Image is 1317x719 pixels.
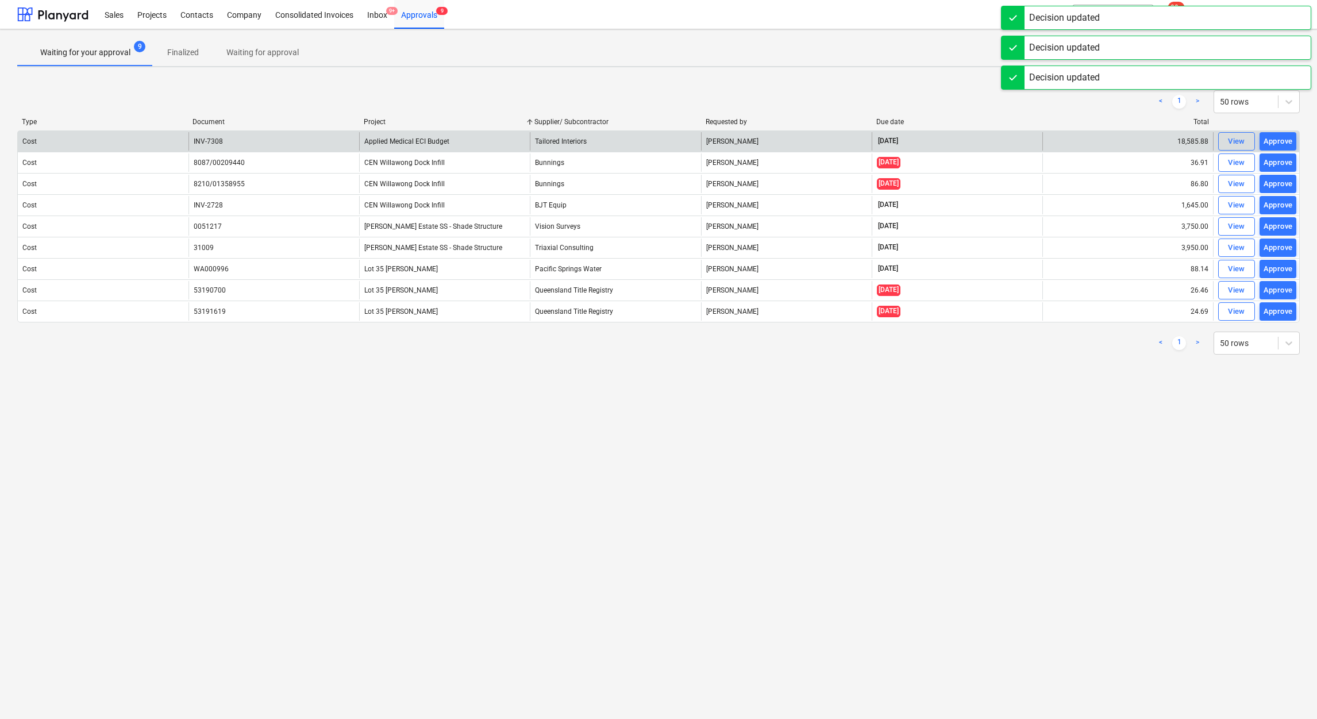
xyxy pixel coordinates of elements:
span: [DATE] [877,306,900,317]
div: [PERSON_NAME] [701,175,872,193]
div: Queensland Title Registry [530,281,700,299]
span: Lot 35 Griffin, Brendale [364,307,438,316]
div: 1,645.00 [1042,196,1213,214]
div: Approve [1264,305,1293,318]
button: Approve [1260,281,1296,299]
div: [PERSON_NAME] [701,132,872,151]
div: 36.91 [1042,153,1213,172]
div: View [1228,178,1245,191]
a: Page 1 is your current page [1172,336,1186,350]
div: BJT Equip [530,196,700,214]
div: [PERSON_NAME] [701,239,872,257]
div: 86.80 [1042,175,1213,193]
span: CEN Willawong Dock Infill [364,201,445,209]
div: 18,585.88 [1042,132,1213,151]
p: Waiting for approval [226,47,299,59]
button: Approve [1260,175,1296,193]
div: View [1228,156,1245,170]
div: Approve [1264,199,1293,212]
div: Cost [22,307,37,316]
div: Cost [22,222,37,230]
div: Cost [22,159,37,167]
span: [DATE] [877,157,900,168]
span: 9+ [386,7,398,15]
span: 9 [134,41,145,52]
div: Tailored Interiors [530,132,700,151]
button: View [1218,302,1255,321]
div: Bunnings [530,175,700,193]
div: 31009 [194,244,214,252]
button: View [1218,281,1255,299]
span: Lot 35 Griffin, Brendale [364,286,438,294]
button: View [1218,153,1255,172]
div: INV-7308 [194,137,223,145]
div: Cost [22,137,37,145]
div: Document [192,118,354,126]
div: [PERSON_NAME] [701,260,872,278]
p: Waiting for your approval [40,47,130,59]
span: [DATE] [877,221,899,231]
span: [DATE] [877,136,899,146]
div: Approve [1264,241,1293,255]
span: [DATE] [877,200,899,210]
div: View [1228,220,1245,233]
div: Triaxial Consulting [530,239,700,257]
div: 53191619 [194,307,226,316]
div: [PERSON_NAME] [701,281,872,299]
div: Approve [1264,178,1293,191]
div: View [1228,135,1245,148]
a: Previous page [1154,95,1168,109]
div: Pacific Springs Water [530,260,700,278]
button: View [1218,239,1255,257]
div: 0051217 [194,222,222,230]
div: Approve [1264,263,1293,276]
div: Cost [22,286,37,294]
span: [DATE] [877,264,899,274]
div: WA000996 [194,265,229,273]
span: Patrick Estate SS - Shade Structure [364,244,502,252]
div: Cost [22,265,37,273]
div: Cost [22,244,37,252]
button: Approve [1260,239,1296,257]
button: Approve [1260,196,1296,214]
span: Applied Medical ECI Budget [364,137,449,145]
div: Approve [1264,156,1293,170]
div: Approve [1264,284,1293,297]
a: Next page [1191,95,1204,109]
div: Requested by [706,118,867,126]
span: [DATE] [877,243,899,252]
button: Approve [1260,217,1296,236]
div: View [1228,241,1245,255]
span: CEN Willawong Dock Infill [364,159,445,167]
p: Finalized [167,47,199,59]
span: Patrick Estate SS - Shade Structure [364,222,502,230]
div: Type [22,118,183,126]
div: Bunnings [530,153,700,172]
div: View [1228,199,1245,212]
span: [DATE] [877,178,900,189]
div: [PERSON_NAME] [701,196,872,214]
div: 8087/00209440 [194,159,245,167]
div: Decision updated [1029,41,1100,55]
div: Decision updated [1029,71,1100,84]
div: View [1228,263,1245,276]
div: Total [1048,118,1209,126]
div: [PERSON_NAME] [701,302,872,321]
button: Approve [1260,302,1296,321]
button: Approve [1260,260,1296,278]
a: Page 1 is your current page [1172,95,1186,109]
span: Lot 35 Griffin, Brendale [364,265,438,273]
div: [PERSON_NAME] [701,153,872,172]
div: INV-2728 [194,201,223,209]
div: View [1228,305,1245,318]
span: 9 [436,7,448,15]
div: 24.69 [1042,302,1213,321]
div: Due date [876,118,1038,126]
div: Approve [1264,220,1293,233]
div: Cost [22,180,37,188]
a: Previous page [1154,336,1168,350]
div: 26.46 [1042,281,1213,299]
button: View [1218,260,1255,278]
span: CEN Willawong Dock Infill [364,180,445,188]
button: Approve [1260,132,1296,151]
